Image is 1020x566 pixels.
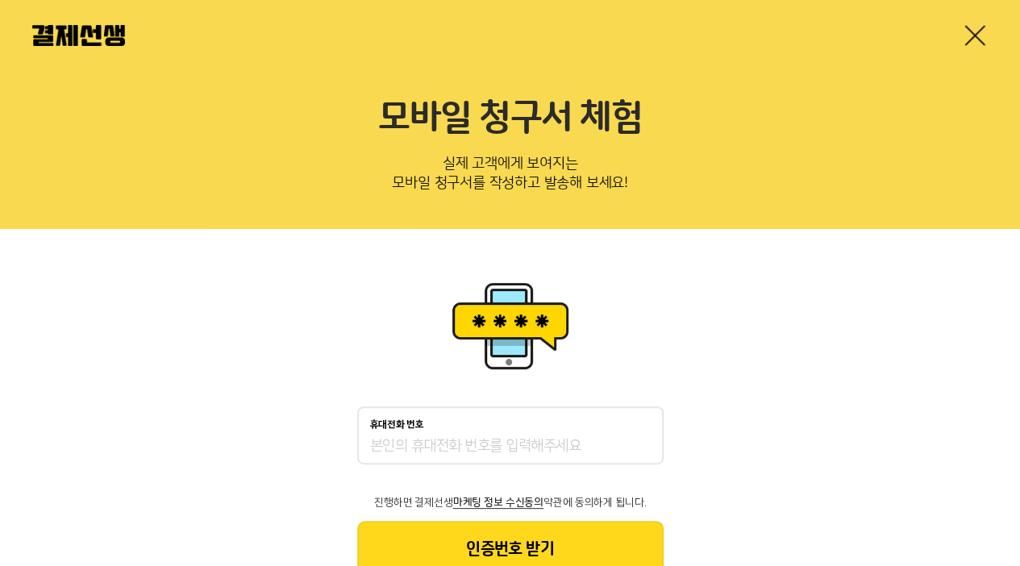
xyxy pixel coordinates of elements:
input: 휴대전화 번호 [370,437,651,456]
img: 휴대폰인증 이미지 [446,277,575,374]
p: 진행하면 결제선생 약관에 동의하게 됩니다. [357,497,664,508]
p: 휴대전화 번호 [370,419,424,431]
span: 마케팅 정보 수신동의 [453,497,543,508]
img: 결제선생 [32,25,125,46]
h2: 모바일 청구서 체험 [32,97,988,140]
p: 실제 고객에게 보여지는 모바일 청구서를 작성하고 발송해 보세요! [32,150,988,203]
